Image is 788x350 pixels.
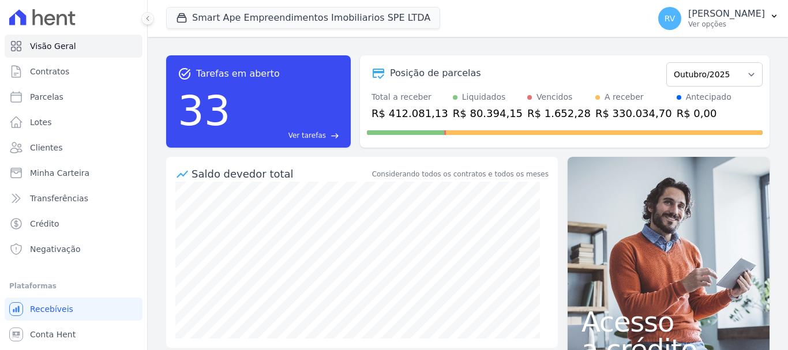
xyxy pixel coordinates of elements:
span: Acesso [581,308,756,336]
span: Parcelas [30,91,63,103]
span: Visão Geral [30,40,76,52]
div: Posição de parcelas [390,66,481,80]
a: Transferências [5,187,142,210]
span: Recebíveis [30,303,73,315]
div: R$ 0,00 [677,106,731,121]
div: Saldo devedor total [192,166,370,182]
div: Considerando todos os contratos e todos os meses [372,169,549,179]
span: Crédito [30,218,59,229]
div: Liquidados [462,91,506,103]
span: Negativação [30,243,81,255]
span: east [331,131,339,140]
span: Lotes [30,116,52,128]
a: Lotes [5,111,142,134]
div: Total a receber [372,91,448,103]
button: Smart Ape Empreendimentos Imobiliarios SPE LTDA [166,7,440,29]
a: Parcelas [5,85,142,108]
a: Visão Geral [5,35,142,58]
a: Recebíveis [5,298,142,321]
a: Conta Hent [5,323,142,346]
button: RV [PERSON_NAME] Ver opções [649,2,788,35]
div: A receber [605,91,644,103]
a: Crédito [5,212,142,235]
div: Plataformas [9,279,138,293]
div: R$ 330.034,70 [595,106,672,121]
div: R$ 1.652,28 [527,106,591,121]
span: Clientes [30,142,62,153]
span: task_alt [178,67,192,81]
p: [PERSON_NAME] [688,8,765,20]
div: R$ 412.081,13 [372,106,448,121]
a: Contratos [5,60,142,83]
a: Ver tarefas east [235,130,339,141]
span: Ver tarefas [288,130,326,141]
span: Minha Carteira [30,167,89,179]
div: R$ 80.394,15 [453,106,523,121]
a: Minha Carteira [5,161,142,185]
div: 33 [178,81,231,141]
span: Transferências [30,193,88,204]
a: Clientes [5,136,142,159]
p: Ver opções [688,20,765,29]
span: Conta Hent [30,329,76,340]
span: RV [665,14,676,22]
div: Antecipado [686,91,731,103]
div: Vencidos [536,91,572,103]
span: Tarefas em aberto [196,67,280,81]
span: Contratos [30,66,69,77]
a: Negativação [5,238,142,261]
